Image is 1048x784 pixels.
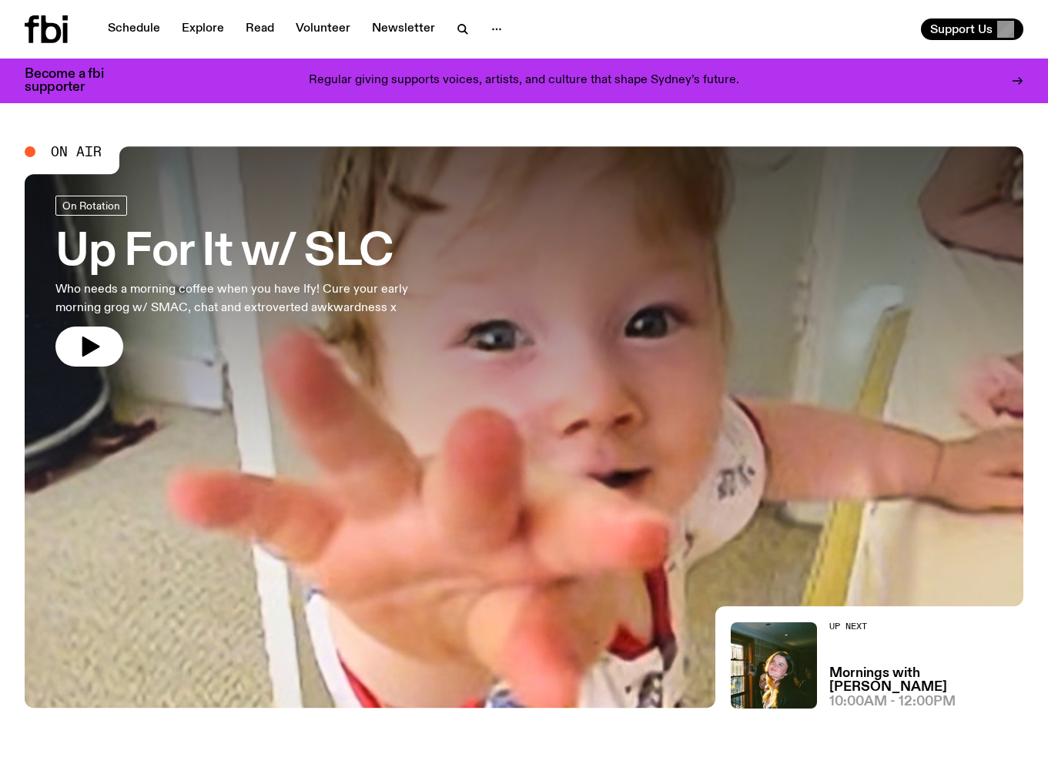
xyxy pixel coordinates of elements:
span: On Air [51,145,102,159]
a: Schedule [99,18,169,40]
a: Explore [172,18,233,40]
a: baby slc [25,146,1023,709]
h3: Become a fbi supporter [25,68,123,94]
button: Support Us [921,18,1023,40]
span: 10:00am - 12:00pm [829,695,956,709]
a: Newsletter [363,18,444,40]
a: Up For It w/ SLCWho needs a morning coffee when you have Ify! Cure your early morning grog w/ SMA... [55,196,450,367]
img: Freya smiles coyly as she poses for the image. [731,622,817,709]
span: On Rotation [62,199,120,211]
a: Read [236,18,283,40]
h2: Up Next [829,622,1023,631]
p: Who needs a morning coffee when you have Ify! Cure your early morning grog w/ SMAC, chat and extr... [55,280,450,317]
h3: Up For It w/ SLC [55,231,450,274]
a: Volunteer [286,18,360,40]
p: Regular giving supports voices, artists, and culture that shape Sydney’s future. [309,74,739,88]
a: Mornings with [PERSON_NAME] [829,667,1023,693]
span: Support Us [930,22,993,36]
a: On Rotation [55,196,127,216]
